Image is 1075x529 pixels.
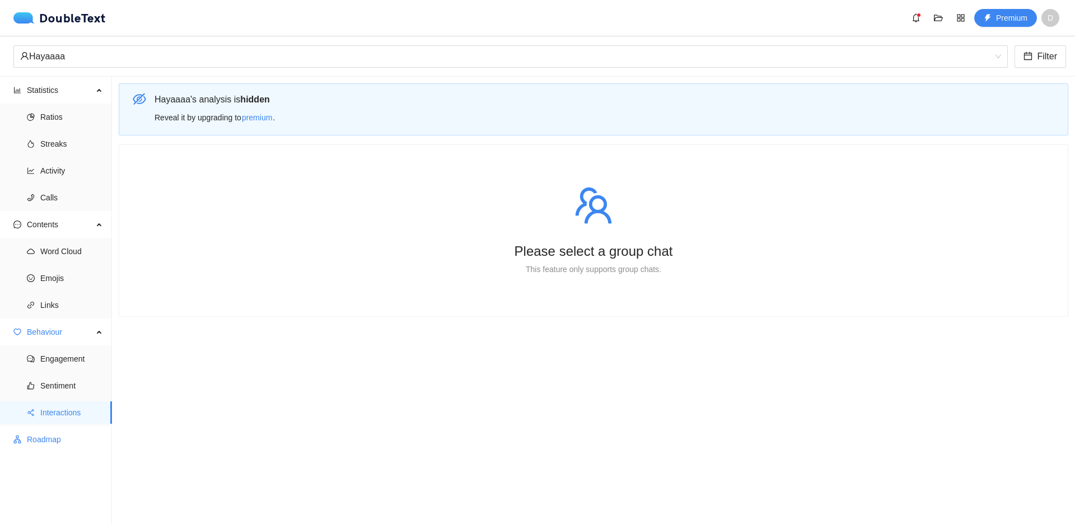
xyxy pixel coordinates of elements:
span: phone [27,194,35,202]
button: premium [241,109,273,127]
span: Interactions [40,401,103,424]
span: folder-open [930,13,947,22]
button: calendarFilter [1015,45,1066,68]
span: Statistics [27,79,93,101]
span: Hayaaaa 's analysis is [155,95,270,104]
span: thunderbolt [984,14,992,23]
span: message [13,221,21,228]
span: apartment [13,436,21,443]
a: logoDoubleText [13,12,106,24]
button: bell [907,9,925,27]
span: bar-chart [13,86,21,94]
span: pie-chart [27,113,35,121]
span: smile [27,274,35,282]
div: Reveal it by upgrading to . [155,109,1059,127]
span: Emojis [40,267,103,289]
span: line-chart [27,167,35,175]
span: link [27,301,35,309]
span: Word Cloud [40,240,103,263]
span: Links [40,294,103,316]
span: user [20,52,29,60]
span: appstore [952,13,969,22]
span: Hayaaaa [20,46,1001,67]
span: Contents [27,213,93,236]
span: premium [242,111,272,124]
span: Calls [40,186,103,209]
img: logo [13,12,39,24]
span: Filter [1037,49,1057,63]
span: fire [27,140,35,148]
span: Activity [40,160,103,182]
span: share-alt [27,409,35,416]
span: Premium [996,12,1027,24]
div: This feature only supports group chats. [151,263,1036,275]
div: Please select a group chat [151,239,1036,263]
span: cloud [27,247,35,255]
span: eye-invisible [133,92,146,106]
span: comment [27,355,35,363]
span: Engagement [40,348,103,370]
span: Roadmap [27,428,103,451]
span: Sentiment [40,374,103,397]
span: D [1048,9,1053,27]
b: hidden [240,95,269,104]
span: team [573,185,614,226]
button: folder-open [929,9,947,27]
div: Hayaaaa [20,46,991,67]
span: calendar [1023,52,1032,62]
button: appstore [952,9,970,27]
button: thunderboltPremium [974,9,1037,27]
span: heart [13,328,21,336]
span: Ratios [40,106,103,128]
span: Behaviour [27,321,93,343]
span: Streaks [40,133,103,155]
span: like [27,382,35,390]
span: bell [908,13,924,22]
div: DoubleText [13,12,106,24]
